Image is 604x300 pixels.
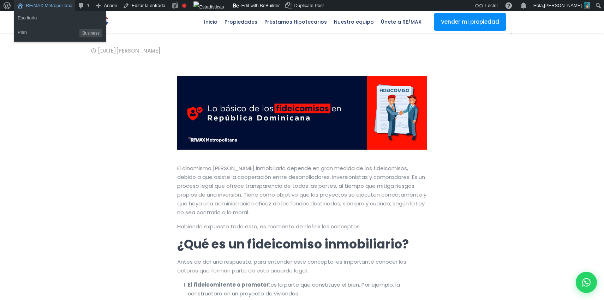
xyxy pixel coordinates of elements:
span: Inicio [201,17,221,27]
span: Únete a RE/MAX [377,17,425,27]
span: Propiedades [221,17,261,27]
div: Frase clave objetivo no establecida [182,4,186,8]
span: El dinamismo [PERSON_NAME] inmobiliario depende en gran medida de los fideicomisos, debido a que ... [177,164,426,216]
a: Préstamos Hipotecarios [261,11,330,32]
span: Nuestro equipo [330,17,377,27]
span: es la parte que constituye el bien. Por ejemplo, la constructora en un proyecto de viviendas. [188,281,400,297]
a: Escritorio [14,13,106,23]
b: ¿Qué es un fideicomiso inmobiliario? [177,235,409,253]
span: [PERSON_NAME] [544,3,582,8]
ul: RE/MAX Metropolitana [14,25,106,42]
img: Gráfico explicando el funcionamiento del fideicomiso inmobiliario en República Dominicana con sus... [177,76,427,150]
time: [DATE][PERSON_NAME] [98,47,161,54]
a: Únete a RE/MAX [377,11,425,32]
b: El fideicomitente o promotor: [188,281,270,288]
span: Préstamos Hipotecarios [261,17,330,27]
a: next post [509,25,518,36]
a: Propiedades [221,11,261,32]
a: Inicio [201,11,221,32]
a: Nuestro equipo [330,11,377,32]
span: Habiendo expuesto todo esto, es momento de definir los conceptos. [177,223,361,230]
img: Visitas de 48 horas. Haz clic para ver más estadísticas del sitio. [193,1,224,13]
ul: RE/MAX Metropolitana [14,11,106,25]
a: Vender mi propiedad [434,13,506,31]
span: Plan [18,27,27,38]
span: Antes de dar una respuesta, para entender este concepto, es importante conocer los actores que fo... [177,258,406,274]
span: Business [79,29,102,37]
